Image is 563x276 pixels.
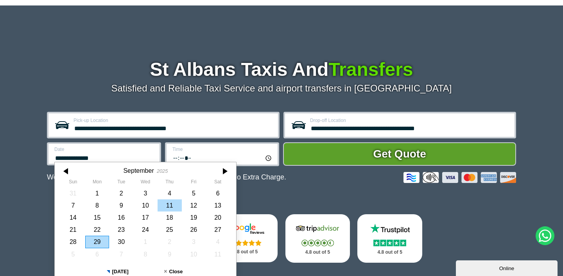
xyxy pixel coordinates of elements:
[206,224,230,236] div: 27 September 2025
[109,248,133,260] div: 07 October 2025
[222,223,269,235] img: Google
[206,236,230,248] div: 04 October 2025
[158,199,182,211] div: 11 September 2025
[158,211,182,224] div: 18 September 2025
[158,224,182,236] div: 25 September 2025
[182,187,206,199] div: 05 September 2025
[206,187,230,199] div: 06 September 2025
[206,199,230,211] div: 13 September 2025
[133,236,158,248] div: 01 October 2025
[357,214,422,263] a: Trustpilot Stars 4.8 out of 5
[197,173,286,181] span: The Car at No Extra Charge.
[109,179,133,187] th: Tuesday
[294,223,341,235] img: Tripadvisor
[85,179,109,187] th: Monday
[328,59,413,80] span: Transfers
[85,224,109,236] div: 22 September 2025
[85,187,109,199] div: 01 September 2025
[294,247,342,257] p: 4.8 out of 5
[133,199,158,211] div: 10 September 2025
[158,248,182,260] div: 09 October 2025
[61,211,85,224] div: 14 September 2025
[301,240,334,246] img: Stars
[182,179,206,187] th: Friday
[109,211,133,224] div: 16 September 2025
[61,199,85,211] div: 07 September 2025
[403,172,516,183] img: Credit And Debit Cards
[182,236,206,248] div: 03 October 2025
[285,214,350,263] a: Tripadvisor Stars 4.8 out of 5
[373,240,406,246] img: Stars
[182,224,206,236] div: 26 September 2025
[206,211,230,224] div: 20 September 2025
[456,259,559,276] iframe: chat widget
[85,248,109,260] div: 06 October 2025
[182,211,206,224] div: 19 September 2025
[54,147,155,152] label: Date
[133,211,158,224] div: 17 September 2025
[61,236,85,248] div: 28 September 2025
[133,248,158,260] div: 08 October 2025
[229,240,262,246] img: Stars
[47,60,516,79] h1: St Albans Taxis And
[61,248,85,260] div: 05 October 2025
[158,236,182,248] div: 02 October 2025
[366,223,413,235] img: Trustpilot
[47,173,286,181] p: We Now Accept Card & Contactless Payment In
[133,179,158,187] th: Wednesday
[109,199,133,211] div: 09 September 2025
[182,199,206,211] div: 12 September 2025
[61,179,85,187] th: Sunday
[47,83,516,94] p: Satisfied and Reliable Taxi Service and airport transfers in [GEOGRAPHIC_DATA]
[158,187,182,199] div: 04 September 2025
[310,118,510,123] label: Drop-off Location
[182,248,206,260] div: 10 October 2025
[109,236,133,248] div: 30 September 2025
[109,224,133,236] div: 23 September 2025
[222,247,269,257] p: 4.8 out of 5
[206,248,230,260] div: 11 October 2025
[366,247,414,257] p: 4.8 out of 5
[61,187,85,199] div: 31 August 2025
[158,179,182,187] th: Thursday
[206,179,230,187] th: Saturday
[157,168,168,174] div: 2025
[74,118,273,123] label: Pick-up Location
[172,147,273,152] label: Time
[85,199,109,211] div: 08 September 2025
[213,214,278,262] a: Google Stars 4.8 out of 5
[85,211,109,224] div: 15 September 2025
[109,187,133,199] div: 02 September 2025
[133,187,158,199] div: 03 September 2025
[133,224,158,236] div: 24 September 2025
[85,236,109,248] div: 29 September 2025
[283,142,516,166] button: Get Quote
[61,224,85,236] div: 21 September 2025
[123,167,154,174] div: September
